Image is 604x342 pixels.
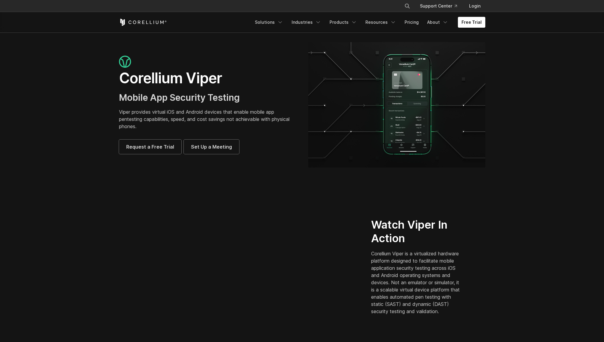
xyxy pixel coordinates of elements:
[119,140,181,154] a: Request a Free Trial
[362,17,400,28] a: Resources
[308,42,485,168] img: viper_hero
[371,250,462,315] p: Corellium Viper is a virtualized hardware platform designed to facilitate mobile application secu...
[251,17,485,28] div: Navigation Menu
[191,143,232,150] span: Set Up a Meeting
[402,1,413,11] button: Search
[458,17,485,28] a: Free Trial
[326,17,361,28] a: Products
[401,17,422,28] a: Pricing
[288,17,325,28] a: Industries
[424,17,452,28] a: About
[464,1,485,11] a: Login
[119,108,296,130] p: Viper provides virtual iOS and Android devices that enable mobile app pentesting capabilities, sp...
[371,218,462,245] h2: Watch Viper In Action
[415,1,462,11] a: Support Center
[119,69,296,87] h1: Corellium Viper
[119,92,240,103] span: Mobile App Security Testing
[184,140,239,154] a: Set Up a Meeting
[251,17,287,28] a: Solutions
[119,19,167,26] a: Corellium Home
[119,56,131,68] img: viper_icon_large
[126,143,174,150] span: Request a Free Trial
[397,1,485,11] div: Navigation Menu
